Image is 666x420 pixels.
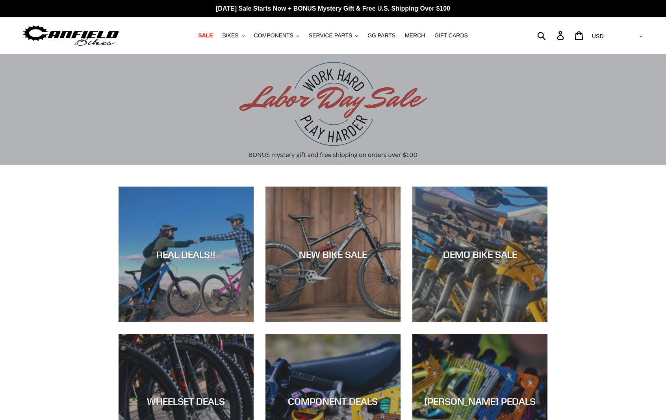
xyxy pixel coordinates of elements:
span: SERVICE PARTS [309,32,352,39]
a: GIFT CARDS [430,30,472,41]
span: MERCH [405,32,425,39]
button: COMPONENTS [250,30,303,41]
div: REAL DEALS!! [119,249,254,260]
span: COMPONENTS [254,32,293,39]
span: BIKES [222,32,238,39]
a: MERCH [401,30,429,41]
a: REAL DEALS!! [119,187,254,322]
div: DEMO BIKE SALE [412,249,547,260]
a: NEW BIKE SALE [265,187,401,322]
img: Canfield Bikes [22,23,120,48]
div: WHEELSET DEALS [119,396,254,407]
div: NEW BIKE SALE [265,249,401,260]
input: Search [542,27,562,44]
div: COMPONENT DEALS [265,396,401,407]
a: SALE [194,30,217,41]
span: GG PARTS [367,32,395,39]
span: GIFT CARDS [434,32,468,39]
button: BIKES [218,30,248,41]
span: SALE [198,32,213,39]
div: [PERSON_NAME] PEDALS [412,396,547,407]
button: SERVICE PARTS [305,30,362,41]
a: GG PARTS [364,30,399,41]
a: DEMO BIKE SALE [412,187,547,322]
